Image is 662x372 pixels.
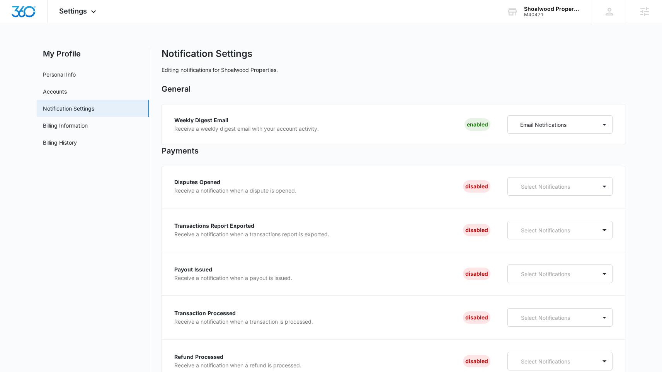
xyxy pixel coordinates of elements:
a: Billing Information [43,121,88,130]
p: Receive a notification when a refund is processed. [174,363,301,368]
p: Select Notifications [521,357,587,365]
h2: Payments [162,145,625,157]
div: Disabled [463,355,490,367]
a: Personal Info [43,70,76,78]
div: account id [524,12,580,17]
p: Select Notifications [521,314,587,322]
p: Weekly Digest Email [174,118,319,123]
h2: My Profile [37,48,149,60]
a: Notification Settings [43,104,94,113]
p: Disputes Opened [174,179,296,185]
p: Transaction Processed [174,311,313,316]
a: Billing History [43,138,77,147]
p: Receive a weekly digest email with your account activity. [174,126,319,131]
p: Select Notifications [521,183,587,191]
p: Editing notifications for Shoalwood Properties. [162,66,625,74]
div: Disabled [463,224,490,236]
div: Disabled [463,311,490,324]
div: Disabled [463,180,490,193]
a: Accounts [43,87,67,96]
h2: General [162,83,625,95]
div: Disabled [463,268,490,280]
p: Select Notifications [521,226,587,234]
p: Refund Processed [174,354,301,360]
p: Receive a notification when a transaction is processed. [174,319,313,324]
p: Select Notifications [521,270,587,278]
p: Transactions Report Exported [174,223,329,229]
p: Receive a notification when a payout is issued. [174,275,292,281]
h1: Notification Settings [162,48,252,60]
div: account name [524,6,580,12]
p: Receive a notification when a dispute is opened. [174,188,296,193]
p: Payout Issued [174,267,292,272]
span: Settings [59,7,87,15]
p: Email Notifications [520,121,567,129]
div: Enabled [465,118,490,131]
p: Receive a notification when a transactions report is exported. [174,232,329,237]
